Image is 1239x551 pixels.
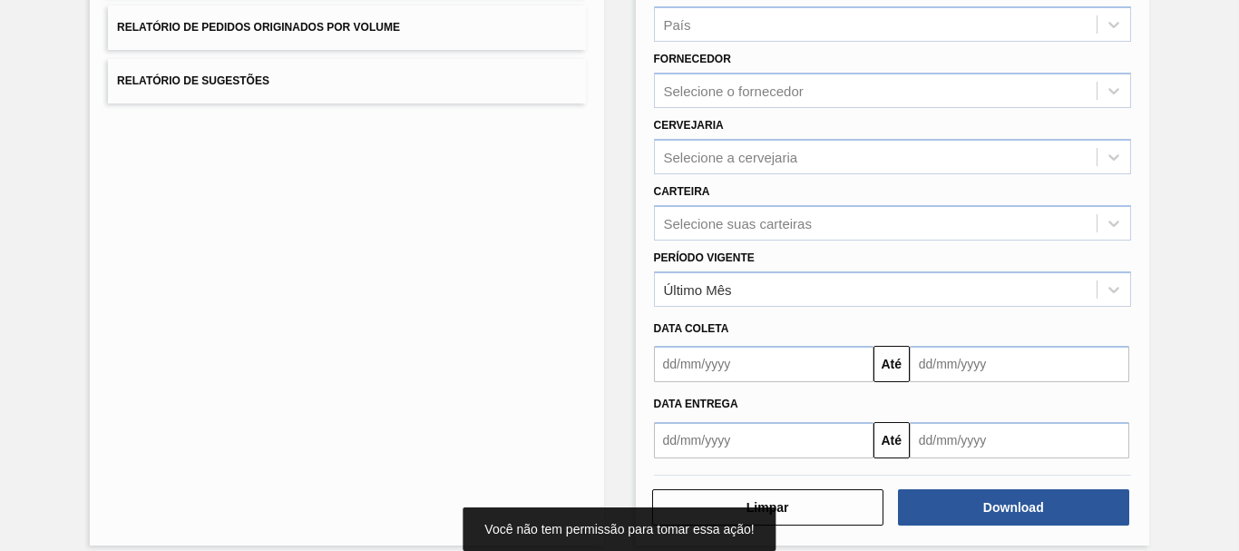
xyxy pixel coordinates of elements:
[664,84,804,99] div: Selecione o fornecedor
[652,489,883,526] button: Limpar
[654,53,731,65] label: Fornecedor
[664,215,812,231] div: Selecione suas carteiras
[873,346,910,382] button: Até
[654,119,724,132] label: Cervejaria
[484,522,754,536] span: Você não tem permissão para tomar essa ação!
[654,422,873,458] input: dd/mm/yyyy
[910,346,1129,382] input: dd/mm/yyyy
[117,21,400,34] span: Relatório de Pedidos Originados por Volume
[664,281,732,297] div: Último Mês
[654,251,755,264] label: Período Vigente
[654,398,738,410] span: Data Entrega
[654,322,729,335] span: Data coleta
[654,346,873,382] input: dd/mm/yyyy
[898,489,1129,526] button: Download
[108,5,585,50] button: Relatório de Pedidos Originados por Volume
[910,422,1129,458] input: dd/mm/yyyy
[664,17,691,33] div: País
[117,74,269,87] span: Relatório de Sugestões
[873,422,910,458] button: Até
[654,185,710,198] label: Carteira
[664,149,798,164] div: Selecione a cervejaria
[108,59,585,103] button: Relatório de Sugestões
